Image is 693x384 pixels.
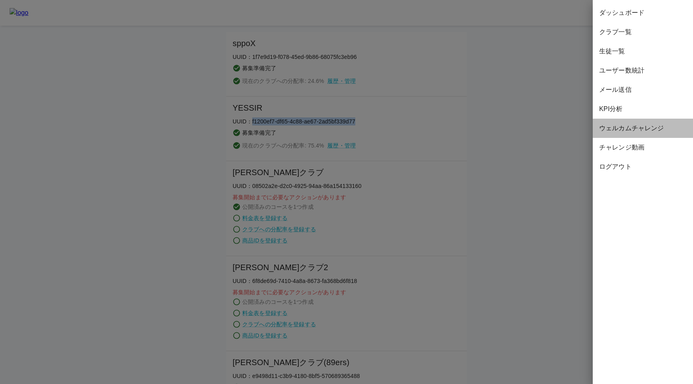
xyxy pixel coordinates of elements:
[599,104,687,114] span: KPI分析
[599,143,687,152] span: チャレンジ動画
[599,8,687,18] span: ダッシュボード
[593,119,693,138] div: ウェルカムチャレンジ
[593,80,693,99] div: メール送信
[599,85,687,95] span: メール送信
[599,123,687,133] span: ウェルカムチャレンジ
[599,46,687,56] span: 生徒一覧
[593,3,693,22] div: ダッシュボード
[593,99,693,119] div: KPI分析
[599,66,687,75] span: ユーザー数統計
[599,27,687,37] span: クラブ一覧
[593,138,693,157] div: チャレンジ動画
[593,157,693,176] div: ログアウト
[593,61,693,80] div: ユーザー数統計
[599,162,687,172] span: ログアウト
[593,22,693,42] div: クラブ一覧
[593,42,693,61] div: 生徒一覧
